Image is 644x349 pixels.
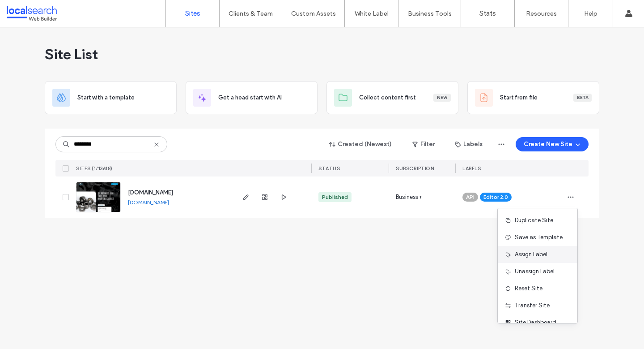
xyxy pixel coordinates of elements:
span: Reset Site [515,284,542,293]
span: Business+ [396,193,422,202]
span: LABELS [462,165,481,172]
span: Collect content first [359,93,416,102]
span: Get a head start with AI [218,93,282,102]
span: SUBSCRIPTION [396,165,434,172]
div: Start from fileBeta [467,81,599,114]
label: Sites [185,9,200,17]
div: Get a head start with AI [186,81,318,114]
span: Editor 2.0 [483,193,508,201]
div: Collect content firstNew [326,81,458,114]
span: Help [21,6,39,14]
div: New [433,94,451,102]
button: Labels [447,137,491,151]
span: Assign Label [515,250,547,259]
span: API [466,193,475,201]
button: Create New Site [516,137,589,151]
span: Start from file [500,93,538,102]
span: Site List [45,45,98,63]
label: Business Tools [408,10,452,17]
label: Custom Assets [291,10,336,17]
div: Published [322,193,348,201]
span: SITES (1/13618) [76,165,113,172]
label: Help [584,10,597,17]
label: Resources [526,10,557,17]
span: Start with a template [77,93,135,102]
label: White Label [355,10,389,17]
button: Created (Newest) [322,137,400,151]
span: Transfer Site [515,301,550,310]
label: Stats [479,9,496,17]
a: [DOMAIN_NAME] [128,189,173,196]
span: Site Dashboard [515,318,556,327]
span: STATUS [318,165,340,172]
div: Beta [573,94,592,102]
label: Clients & Team [229,10,273,17]
a: [DOMAIN_NAME] [128,199,169,206]
span: Save as Template [515,233,563,242]
div: Start with a template [45,81,177,114]
span: Unassign Label [515,267,555,276]
button: Filter [403,137,444,151]
span: Duplicate Site [515,216,553,225]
